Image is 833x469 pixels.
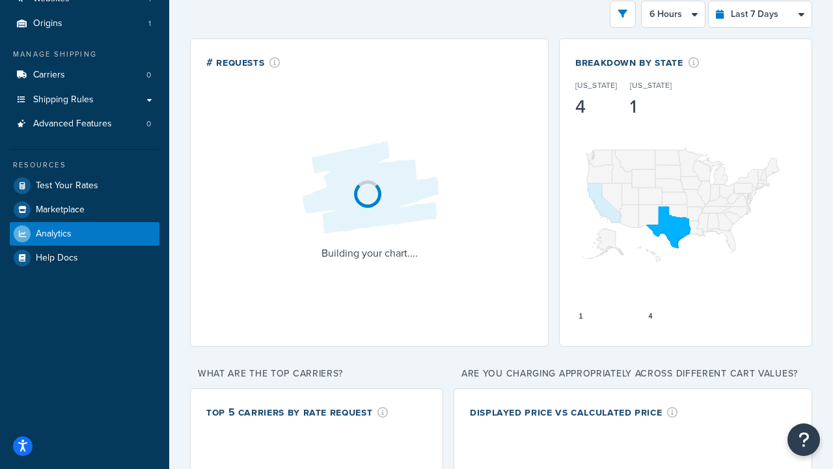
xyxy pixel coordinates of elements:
[146,70,151,81] span: 0
[10,222,159,246] a: Analytics
[292,244,448,263] p: Building your chart....
[575,55,699,70] div: Breakdown by State
[206,405,389,419] div: Top 5 Carriers by Rate Request
[579,312,583,320] text: 1
[649,312,653,320] text: 4
[10,63,159,87] a: Carriers0
[630,98,672,116] div: 1
[33,94,94,106] span: Shipping Rules
[575,98,617,116] div: 4
[36,205,85,216] span: Marketplace
[610,1,636,28] button: open filter drawer
[33,18,62,29] span: Origins
[190,365,443,383] p: What are the top carriers?
[206,55,280,70] div: # Requests
[10,174,159,197] a: Test Your Rates
[787,423,820,456] button: Open Resource Center
[630,79,672,91] p: [US_STATE]
[10,12,159,36] li: Origins
[36,253,78,264] span: Help Docs
[36,180,98,192] span: Test Your Rates
[470,405,678,419] div: Displayed Price vs Calculated Price
[575,79,617,91] p: [US_STATE]
[10,246,159,270] a: Help Docs
[33,70,65,81] span: Carriers
[33,119,112,130] span: Advanced Features
[454,365,812,383] p: Are you charging appropriately across different cart values?
[148,18,151,29] span: 1
[10,63,159,87] li: Carriers
[10,198,159,221] a: Marketplace
[575,79,796,327] svg: A chart.
[10,112,159,136] a: Advanced Features0
[292,131,448,244] img: Loading...
[10,112,159,136] li: Advanced Features
[10,88,159,112] a: Shipping Rules
[10,12,159,36] a: Origins1
[146,119,151,130] span: 0
[10,160,159,171] div: Resources
[36,229,72,240] span: Analytics
[10,49,159,60] div: Manage Shipping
